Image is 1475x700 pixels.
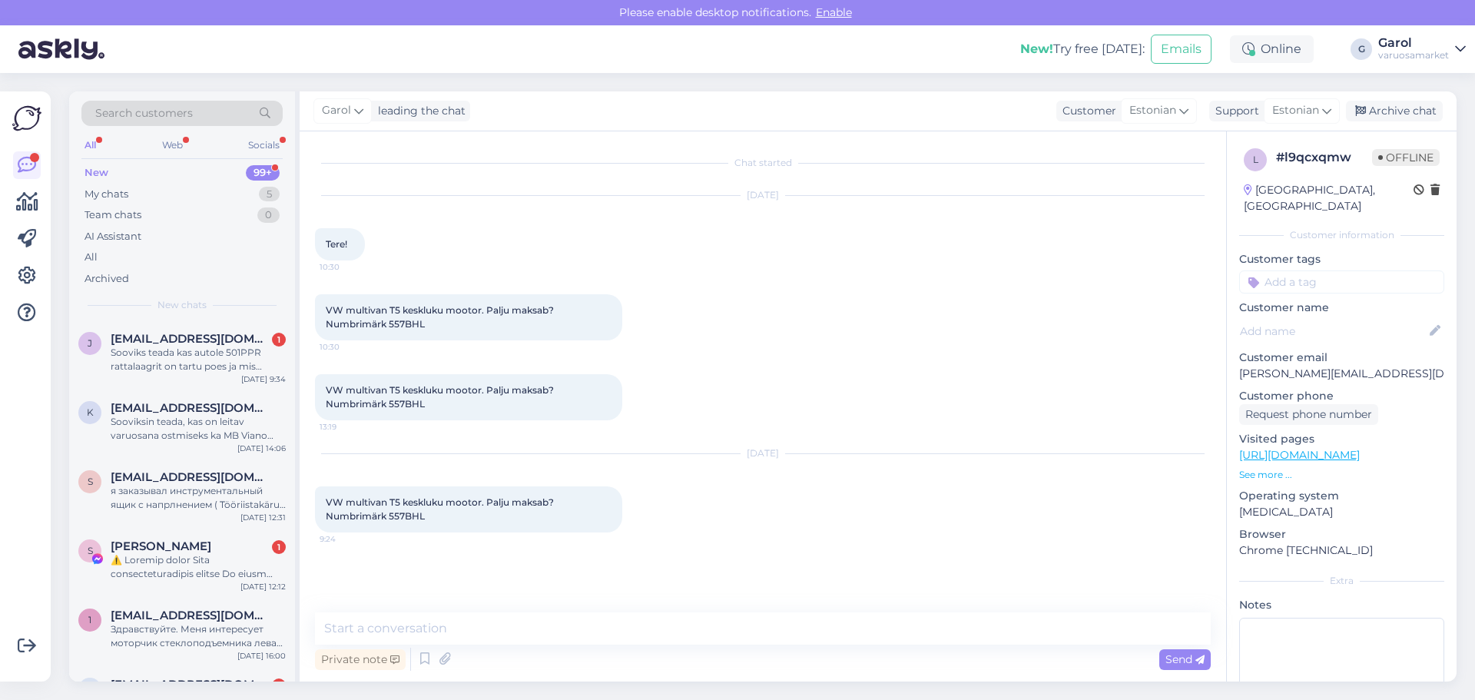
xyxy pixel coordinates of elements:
[1351,38,1372,60] div: G
[272,333,286,347] div: 1
[811,5,857,19] span: Enable
[111,484,286,512] div: я заказывал инструментальный ящик с напрлнением ( Tööriistakäru 252-osa Högert technik) а получил...
[372,103,466,119] div: leading the chat
[1346,101,1443,121] div: Archive chat
[1378,37,1449,49] div: Garol
[240,512,286,523] div: [DATE] 12:31
[315,156,1211,170] div: Chat started
[111,553,286,581] div: ⚠️ Loremip dolor Sita consecteturadipis elitse Do eiusm Temp incididuntut laboreet. Dolorem aliqu...
[272,678,286,692] div: 1
[1239,300,1444,316] p: Customer name
[237,650,286,662] div: [DATE] 16:00
[88,614,91,625] span: 1
[111,470,270,484] span: stsepkin2004@bk.ru
[1239,388,1444,404] p: Customer phone
[1056,103,1116,119] div: Customer
[111,332,270,346] span: jaanaloh@gmail.com
[326,238,347,250] span: Tere!
[111,622,286,650] div: Здравствуйте. Меня интересует моторчик стеклоподъемника левая сторона. Машина ford transit custom...
[1239,488,1444,504] p: Operating system
[1244,182,1414,214] div: [GEOGRAPHIC_DATA], [GEOGRAPHIC_DATA]
[12,104,41,133] img: Askly Logo
[87,406,94,418] span: k
[1239,366,1444,382] p: [PERSON_NAME][EMAIL_ADDRESS][DOMAIN_NAME]
[157,298,207,312] span: New chats
[1020,41,1053,56] b: New!
[1239,350,1444,366] p: Customer email
[241,373,286,385] div: [DATE] 9:34
[1239,542,1444,559] p: Chrome [TECHNICAL_ID]
[1239,526,1444,542] p: Browser
[159,135,186,155] div: Web
[85,229,141,244] div: AI Assistant
[85,271,129,287] div: Archived
[245,135,283,155] div: Socials
[240,581,286,592] div: [DATE] 12:12
[81,135,99,155] div: All
[111,415,286,443] div: Sooviksin teada, kas on leitav varuosana ostmiseks ka MB Viano bussile istet, millel on ISOFIX la...
[111,346,286,373] div: Sooviks teada kas autole 501PPR rattalaagrit on tartu poes ja mis hinnaga
[1020,40,1145,58] div: Try free [DATE]:
[1239,228,1444,242] div: Customer information
[111,678,270,692] span: ralftammist@gmail.com
[326,304,556,330] span: VW multivan T5 keskluku mootor. Palju maksab? Numbrimärk 557BHL
[1239,448,1360,462] a: [URL][DOMAIN_NAME]
[257,207,280,223] div: 0
[1372,149,1440,166] span: Offline
[1276,148,1372,167] div: # l9qcxqmw
[320,261,377,273] span: 10:30
[320,341,377,353] span: 10:30
[326,496,556,522] span: VW multivan T5 keskluku mootor. Palju maksab? Numbrimärk 557BHL
[320,421,377,433] span: 13:19
[1239,251,1444,267] p: Customer tags
[85,207,141,223] div: Team chats
[320,533,377,545] span: 9:24
[1129,102,1176,119] span: Estonian
[1239,574,1444,588] div: Extra
[111,539,211,553] span: Sandra Bruno
[1253,154,1258,165] span: l
[246,165,280,181] div: 99+
[111,401,270,415] span: kaur.vaikene@gmail.com
[1239,431,1444,447] p: Visited pages
[322,102,351,119] span: Garol
[85,250,98,265] div: All
[326,384,556,410] span: VW multivan T5 keskluku mootor. Palju maksab? Numbrimärk 557BHL
[85,165,108,181] div: New
[1239,270,1444,294] input: Add a tag
[315,649,406,670] div: Private note
[1272,102,1319,119] span: Estonian
[1378,37,1466,61] a: Garolvaruosamarket
[259,187,280,202] div: 5
[1239,468,1444,482] p: See more ...
[88,545,93,556] span: S
[1230,35,1314,63] div: Online
[315,446,1211,460] div: [DATE]
[95,105,193,121] span: Search customers
[272,540,286,554] div: 1
[88,337,92,349] span: j
[237,443,286,454] div: [DATE] 14:06
[1151,35,1211,64] button: Emails
[88,476,93,487] span: s
[1239,597,1444,613] p: Notes
[315,188,1211,202] div: [DATE]
[111,609,270,622] span: 1984andrei.v@gmail.com
[1239,404,1378,425] div: Request phone number
[1165,652,1205,666] span: Send
[85,187,128,202] div: My chats
[1378,49,1449,61] div: varuosamarket
[1209,103,1259,119] div: Support
[1240,323,1427,340] input: Add name
[1239,504,1444,520] p: [MEDICAL_DATA]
